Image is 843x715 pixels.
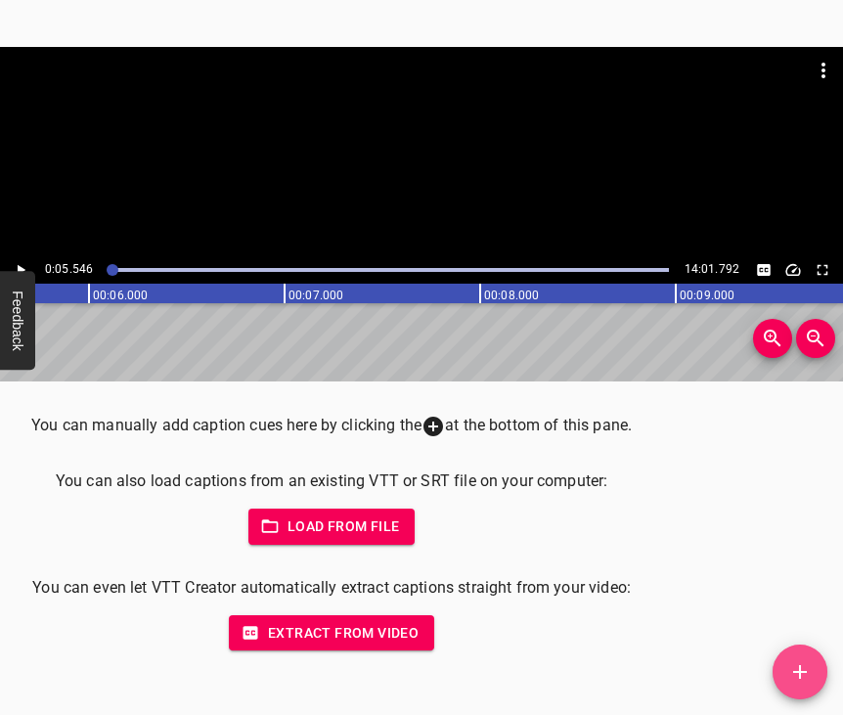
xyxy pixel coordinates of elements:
p: You can manually add caption cues here by clicking the at the bottom of this pane. [31,414,632,438]
button: Change Playback Speed [780,257,806,283]
button: Toggle fullscreen [810,257,835,283]
button: Toggle captions [751,257,776,283]
button: Load from file [248,509,416,545]
text: 00:08.000 [484,289,539,302]
button: Zoom In [753,319,792,358]
button: Zoom Out [796,319,835,358]
span: Extract from video [244,621,419,646]
p: You can even let VTT Creator automatically extract captions straight from your video: [31,576,632,600]
span: Current Time [45,262,93,276]
div: Play progress [109,268,668,272]
p: You can also load captions from an existing VTT or SRT file on your computer: [31,469,632,493]
button: Play/Pause [8,257,33,283]
button: Add Cue [773,645,827,699]
text: 00:06.000 [93,289,148,302]
text: 00:07.000 [288,289,343,302]
span: 14:01.792 [685,262,739,276]
text: 00:09.000 [680,289,734,302]
button: Extract from video [229,615,434,651]
span: Load from file [264,514,400,539]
